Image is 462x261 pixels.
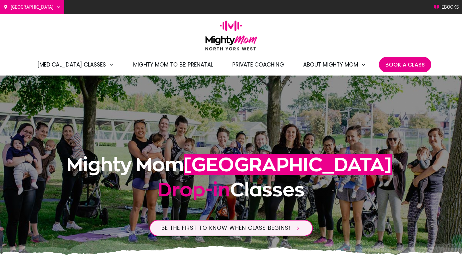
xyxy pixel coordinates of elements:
span: Ebooks [441,2,459,12]
span: About Mighty Mom [303,59,358,70]
a: Mighty Mom to Be: Prenatal [133,59,213,70]
span: Be the first to know when class begins! [161,225,290,232]
a: Ebooks [434,2,459,12]
a: [GEOGRAPHIC_DATA] [3,2,61,12]
a: About Mighty Mom [303,59,366,70]
a: Book A Class [385,59,425,70]
h1: Mighty Mom Classes [58,152,404,210]
span: [GEOGRAPHIC_DATA] [11,2,54,12]
a: Be the first to know when class begins! [150,220,313,237]
a: [MEDICAL_DATA] Classes [37,59,114,70]
span: [MEDICAL_DATA] Classes [37,59,106,70]
span: [GEOGRAPHIC_DATA] [184,154,392,175]
a: Private Coaching [232,59,284,70]
span: Drop-in [158,179,230,200]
